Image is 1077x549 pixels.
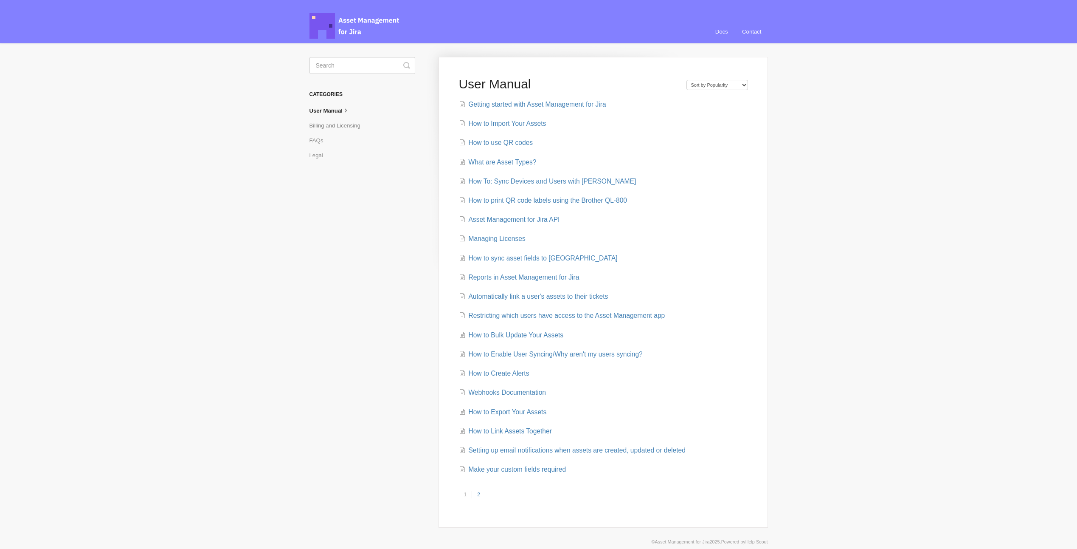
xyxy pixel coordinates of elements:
span: Managing Licenses [468,235,526,243]
span: Reports in Asset Management for Jira [468,273,580,281]
a: Automatically link a user's assets to their tickets [459,292,609,300]
a: How To: Sync Devices and Users with [PERSON_NAME] [459,177,634,185]
span: Restricting which users have access to the Asset Management app [468,311,667,320]
a: 1 [458,491,470,498]
a: Setting up email notifications when assets are created, updated or deleted [459,446,688,454]
span: How to Bulk Update Your Assets [468,331,565,339]
a: Asset Management for Jira API [459,215,560,224]
a: Legal [309,148,329,162]
a: What are Asset Types? [459,158,537,166]
span: How to Link Assets Together [468,427,554,435]
span: Getting started with Asset Management for Jira [468,100,608,108]
span: Asset Management for Jira API [468,215,560,224]
span: How to use QR codes [468,139,533,147]
a: Managing Licenses [459,235,526,243]
a: How to sync asset fields to [GEOGRAPHIC_DATA] [459,254,615,262]
span: Asset Management for Jira Docs [309,13,400,39]
a: 2 [470,491,484,498]
a: How to Enable User Syncing/Why aren't my users syncing? [459,350,643,358]
span: Make your custom fields required [468,465,567,473]
a: How to Import Your Assets [459,119,548,127]
a: Asset Management for Jira [654,539,709,544]
a: Webhooks Documentation [459,388,547,396]
a: Getting started with Asset Management for Jira [459,100,608,108]
a: How to Link Assets Together [459,427,554,435]
a: How to Create Alerts [459,369,530,377]
a: Make your custom fields required [459,465,567,473]
a: User Manual [309,104,356,117]
span: Automatically link a user's assets to their tickets [468,292,609,300]
a: How to use QR codes [459,139,533,147]
input: Search [309,57,415,74]
a: Billing and Licensing [309,119,366,132]
a: FAQs [309,133,329,147]
span: How to print QR code labels using the Brother QL-800 [468,196,629,204]
span: What are Asset Types? [468,158,537,166]
span: Powered by [721,539,768,544]
select: Page reloads on selection [686,80,748,90]
span: Setting up email notifications when assets are created, updated or deleted [468,446,688,454]
span: How to Create Alerts [468,369,530,377]
span: Webhooks Documentation [468,388,547,396]
span: How To: Sync Devices and Users with [PERSON_NAME] [468,177,634,185]
a: Reports in Asset Management for Jira [459,273,580,281]
h3: Categories [309,87,415,102]
p: © 2025. [309,538,768,546]
a: Help Scout [745,539,768,544]
a: Docs [709,20,734,43]
span: How to Export Your Assets [468,408,548,416]
a: Contact [736,20,768,43]
a: How to Bulk Update Your Assets [459,331,565,339]
span: How to Enable User Syncing/Why aren't my users syncing? [468,350,643,358]
a: How to print QR code labels using the Brother QL-800 [459,196,629,204]
a: How to Export Your Assets [459,408,548,416]
h1: User Manual [458,76,678,92]
span: How to sync asset fields to [GEOGRAPHIC_DATA] [468,254,615,262]
a: Restricting which users have access to the Asset Management app [459,311,667,320]
span: How to Import Your Assets [468,119,548,127]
